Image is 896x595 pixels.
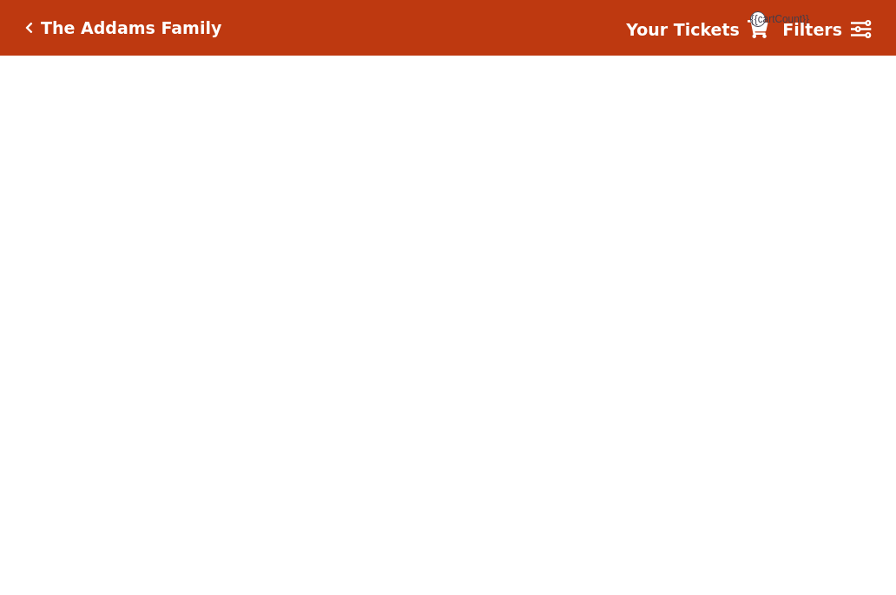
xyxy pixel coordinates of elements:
a: Filters [782,17,871,43]
a: Your Tickets {{cartCount}} [626,17,768,43]
span: {{cartCount}} [750,11,766,27]
h5: The Addams Family [41,18,221,38]
a: Click here to go back to filters [25,22,33,34]
strong: Filters [782,20,842,39]
strong: Your Tickets [626,20,740,39]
